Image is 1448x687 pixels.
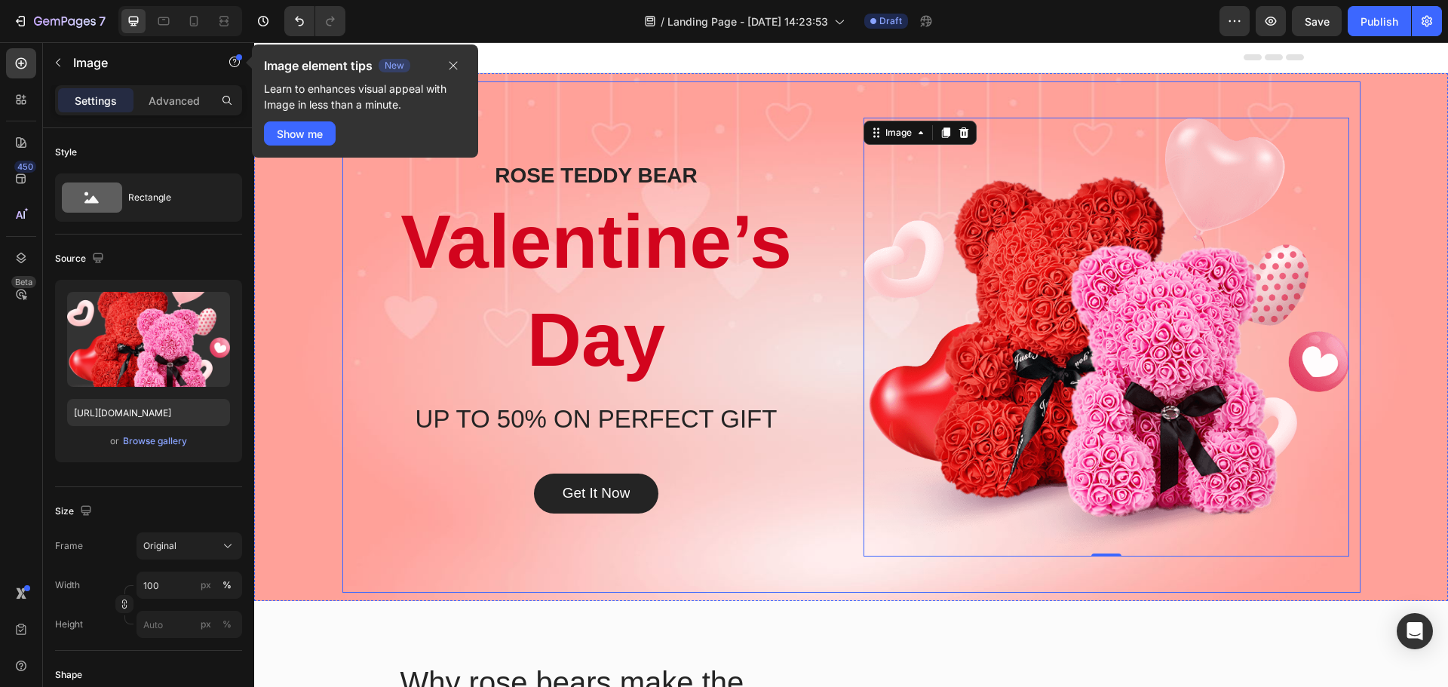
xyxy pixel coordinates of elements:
p: 7 [99,12,106,30]
div: px [201,618,211,631]
p: Settings [75,93,117,109]
button: % [197,615,215,633]
p: Image [73,54,201,72]
span: Landing Page - [DATE] 14:23:53 [667,14,828,29]
button: % [197,576,215,594]
button: px [218,576,236,594]
div: px [201,578,211,592]
div: Shape [55,668,82,682]
button: Browse gallery [122,434,188,449]
label: Frame [55,539,83,553]
input: px% [137,572,242,599]
span: / [661,14,664,29]
span: or [110,432,119,450]
div: Publish [1361,14,1398,29]
button: px [218,615,236,633]
a: Get It Now [280,431,405,471]
button: 7 [6,6,112,36]
div: Row [91,41,116,55]
div: Open Intercom Messenger [1397,613,1433,649]
img: preview-image [67,292,230,387]
div: Source [55,249,107,269]
p: Advanced [149,93,200,109]
img: Alt Image [609,75,1095,515]
div: Undo/Redo [284,6,345,36]
label: Height [55,618,83,631]
label: Width [55,578,80,592]
div: Size [55,501,95,522]
button: Publish [1348,6,1411,36]
div: % [222,578,232,592]
div: 450 [14,161,36,173]
div: Get It Now [308,442,376,461]
span: Original [143,539,176,553]
div: % [222,618,232,631]
input: px% [137,611,242,638]
span: Save [1305,15,1330,28]
div: Image [628,84,661,97]
button: Original [137,532,242,560]
button: Save [1292,6,1342,36]
div: Style [55,146,77,159]
iframe: To enrich screen reader interactions, please activate Accessibility in Grammarly extension settings [254,42,1448,687]
div: Browse gallery [123,434,187,448]
div: Beta [11,276,36,288]
input: https://example.com/image.jpg [67,399,230,426]
div: Rectangle [128,180,220,215]
span: Draft [879,14,902,28]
